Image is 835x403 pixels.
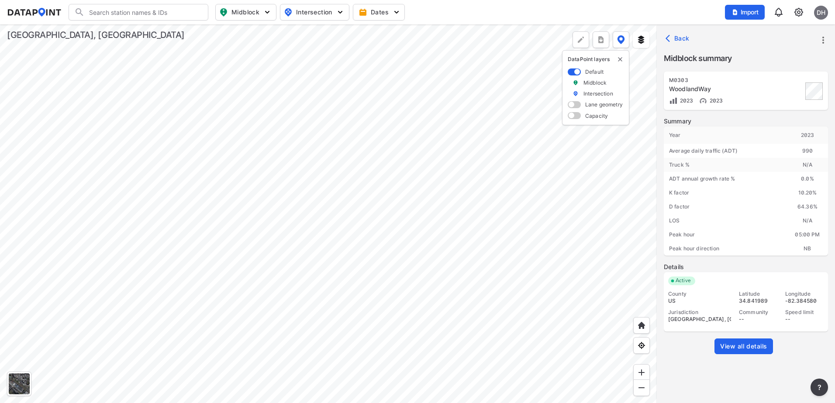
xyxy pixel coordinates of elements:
[637,368,646,377] img: ZvzfEJKXnyWIrJytrsY285QMwk63cM6Drc+sIAAAAASUVORK5CYII=
[360,8,399,17] span: Dates
[585,68,604,75] label: Default
[637,35,645,44] img: layers.ee07997e.svg
[573,90,579,97] img: marker_Intersection.6861001b.svg
[668,297,731,304] div: US
[392,8,401,17] img: 5YPKRKmlfpI5mqlR8AD95paCi+0kK1fRFDJSaMmawlwaeJcJwk9O2fotCW5ve9gAAAAASUVORK5CYII=
[633,31,649,48] button: External layers
[739,290,777,297] div: Latitude
[7,29,185,41] div: [GEOGRAPHIC_DATA], [GEOGRAPHIC_DATA]
[664,214,787,228] div: LOS
[664,242,787,256] div: Peak hour direction
[568,56,624,63] p: DataPoint layers
[787,158,828,172] div: N/A
[263,8,272,17] img: 5YPKRKmlfpI5mqlR8AD95paCi+0kK1fRFDJSaMmawlwaeJcJwk9O2fotCW5ve9gAAAAASUVORK5CYII=
[667,34,690,43] span: Back
[219,7,271,17] span: Midblock
[583,79,607,86] label: Midblock
[811,379,828,396] button: more
[617,35,625,44] img: data-point-layers.37681fc9.svg
[637,321,646,330] img: +XpAUvaXAN7GudzAAAAAElFTkSuQmCC
[585,112,608,120] label: Capacity
[787,200,828,214] div: 64.36%
[785,309,824,316] div: Speed limit
[739,316,777,323] div: --
[664,263,828,271] label: Details
[585,101,623,108] label: Lane geometry
[785,316,824,323] div: --
[633,364,650,381] div: Zoom in
[633,337,650,354] div: View my location
[613,31,629,48] button: DataPoint layers
[617,56,624,63] img: close-external-leyer.3061a1c7.svg
[664,228,787,242] div: Peak hour
[816,33,831,48] button: more
[773,7,784,17] img: 8A77J+mXikMhHQAAAAASUVORK5CYII=
[664,172,787,186] div: ADT annual growth rate %
[794,7,804,17] img: cids17cp3yIFEOpj3V8A9qJSH103uA521RftCD4eeui4ksIb+krbm5XvIjxD52OS6NWLn9gAAAAAElFTkSuQmCC
[359,8,367,17] img: calendar-gold.39a51dde.svg
[583,90,613,97] label: Intersection
[573,79,579,86] img: marker_Midblock.5ba75e30.svg
[664,52,828,65] label: Midblock summary
[576,35,585,44] img: +Dz8AAAAASUVORK5CYII=
[283,7,293,17] img: map_pin_int.54838e6b.svg
[785,297,824,304] div: -82.384580
[669,96,678,105] img: Volume count
[678,97,694,104] span: 2023
[617,56,624,63] button: delete
[785,290,824,297] div: Longitude
[707,97,723,104] span: 2023
[215,4,276,20] button: Midblock
[664,158,787,172] div: Truck %
[787,172,828,186] div: 0.0 %
[664,31,693,45] button: Back
[814,6,828,20] div: DH
[669,85,803,93] div: WoodlandWay
[7,8,62,17] img: dataPointLogo.9353c09d.svg
[218,7,229,17] img: map_pin_mid.602f9df1.svg
[787,126,828,144] div: 2023
[787,214,828,228] div: N/A
[633,317,650,334] div: Home
[597,35,605,44] img: xqJnZQTG2JQi0x5lvmkeSNbbgIiQD62bqHG8IfrOzanD0FsRdYrij6fAAAAAElFTkSuQmCC
[85,5,203,19] input: Search
[668,316,731,323] div: [GEOGRAPHIC_DATA], [GEOGRAPHIC_DATA]
[573,31,589,48] div: Polygon tool
[280,4,349,20] button: Intersection
[725,8,769,16] a: Import
[787,144,828,158] div: 990
[787,242,828,256] div: NB
[699,96,707,105] img: Vehicle speed
[593,31,609,48] button: more
[725,5,765,20] button: Import
[637,341,646,350] img: zeq5HYn9AnE9l6UmnFLPAAAAAElFTkSuQmCC
[633,379,650,396] div: Zoom out
[637,383,646,392] img: MAAAAAElFTkSuQmCC
[731,9,738,16] img: file_add.62c1e8a2.svg
[787,228,828,242] div: 05:00 PM
[664,117,828,126] label: Summary
[669,77,803,84] div: M0303
[664,144,787,158] div: Average daily traffic (ADT)
[668,290,731,297] div: County
[730,8,759,17] span: Import
[336,8,345,17] img: 5YPKRKmlfpI5mqlR8AD95paCi+0kK1fRFDJSaMmawlwaeJcJwk9O2fotCW5ve9gAAAAASUVORK5CYII=
[7,372,31,396] div: Toggle basemap
[664,186,787,200] div: K factor
[668,309,731,316] div: Jurisdiction
[787,186,828,200] div: 10.20%
[672,277,695,285] span: Active
[664,200,787,214] div: D factor
[816,382,823,393] span: ?
[739,297,777,304] div: 34.841989
[720,342,767,351] span: View all details
[284,7,344,17] span: Intersection
[739,309,777,316] div: Community
[353,4,405,20] button: Dates
[664,126,787,144] div: Year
